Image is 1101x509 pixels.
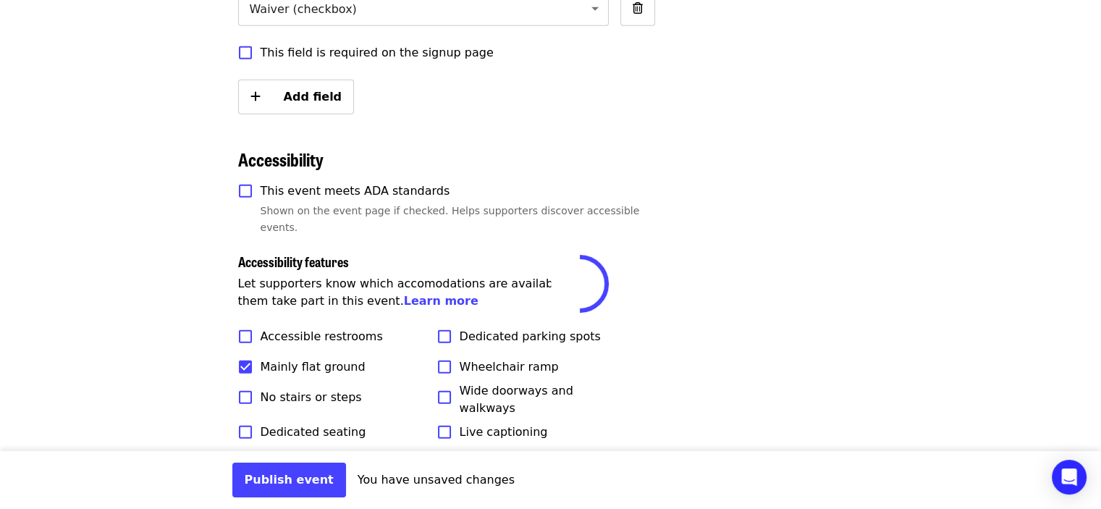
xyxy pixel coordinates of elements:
span: Let supporters know which accomodations are available to help them take part in this event. [238,277,608,308]
i: plus icon [250,90,261,104]
span: Wide doorways and walkways [460,382,625,417]
span: Shown on the event page if checked. Helps supporters discover accessible events. [261,205,640,233]
span: Dedicated seating [261,424,366,441]
span: Accessibility [238,146,324,172]
span: Accessibility features [238,252,349,271]
button: Add field [238,80,355,114]
span: No stairs or steps [261,389,362,406]
span: This field is required on the signup page [261,44,494,62]
span: Dedicated parking spots [460,328,601,345]
button: Publish event [232,463,346,497]
span: Add field [284,90,342,104]
a: Learn more [404,294,478,308]
span: Accessible restrooms [261,328,383,345]
span: You have unsaved changes [358,473,515,487]
div: Open Intercom Messenger [1052,460,1087,495]
i: trash-alt icon [633,1,643,15]
span: Mainly flat ground [261,358,366,376]
span: This event meets ADA standards [261,184,450,198]
span: Wheelchair ramp [460,358,559,376]
span: Live captioning [460,424,548,441]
